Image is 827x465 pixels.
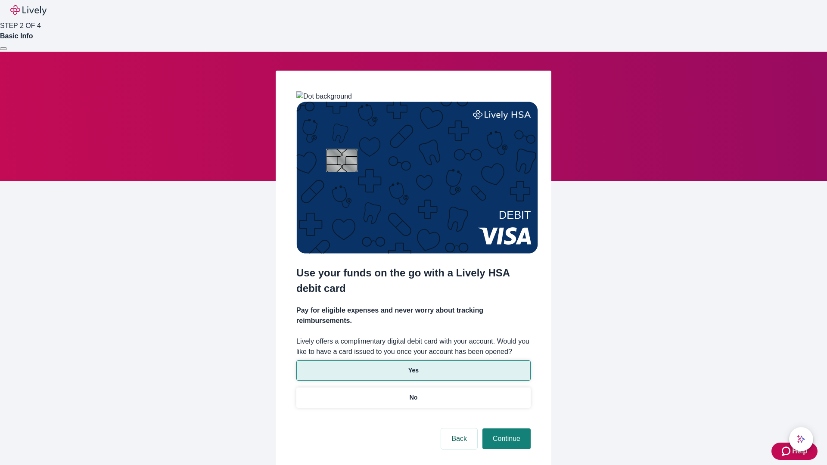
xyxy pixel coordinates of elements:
[296,336,531,357] label: Lively offers a complimentary digital debit card with your account. Would you like to have a card...
[789,427,813,451] button: chat
[296,91,352,102] img: Dot background
[441,428,477,449] button: Back
[296,305,531,326] h4: Pay for eligible expenses and never worry about tracking reimbursements.
[296,265,531,296] h2: Use your funds on the go with a Lively HSA debit card
[10,5,47,15] img: Lively
[797,435,805,443] svg: Lively AI Assistant
[296,387,531,408] button: No
[296,360,531,381] button: Yes
[482,428,531,449] button: Continue
[410,393,418,402] p: No
[408,366,419,375] p: Yes
[782,446,792,456] svg: Zendesk support icon
[296,102,538,254] img: Debit card
[771,443,818,460] button: Zendesk support iconHelp
[792,446,807,456] span: Help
